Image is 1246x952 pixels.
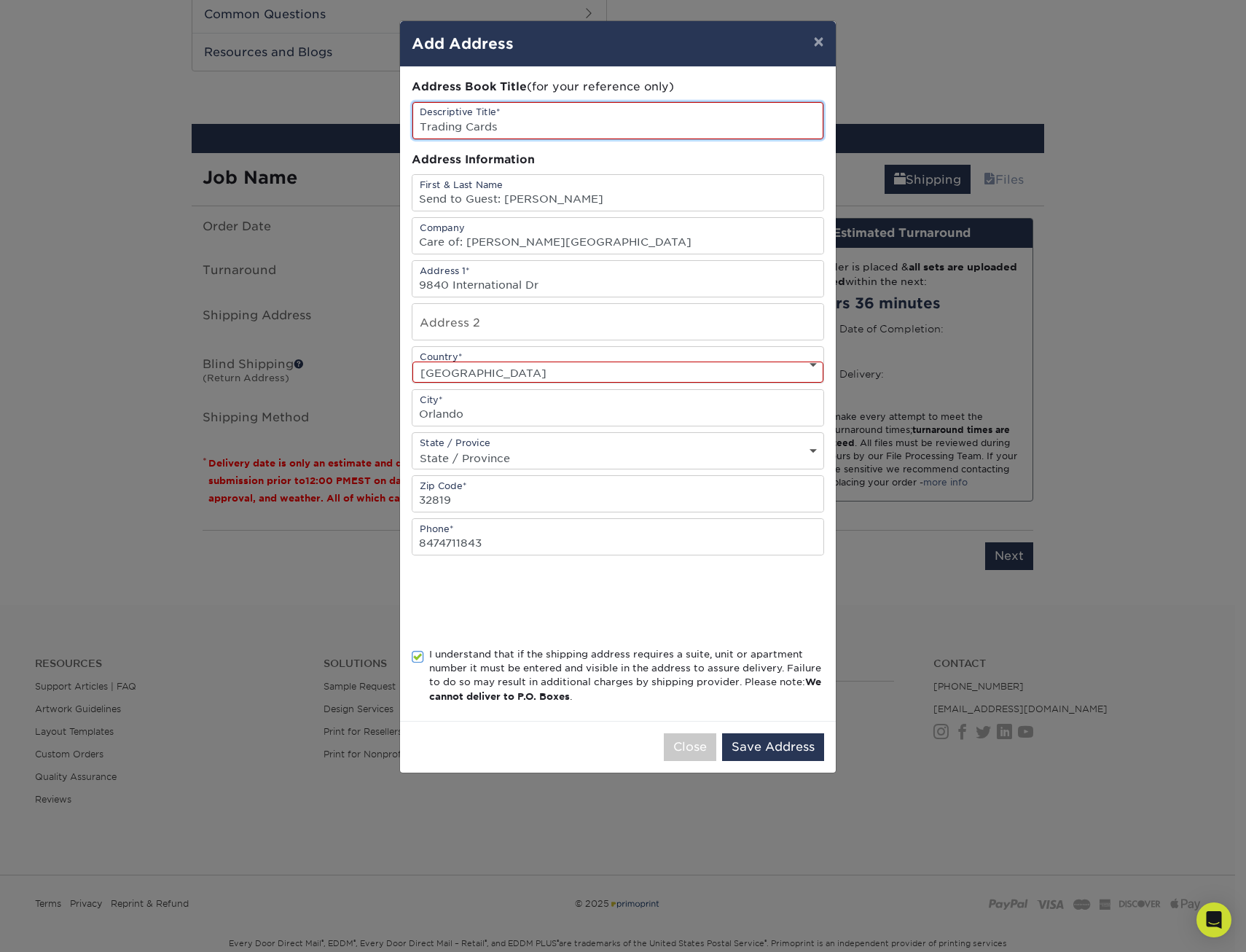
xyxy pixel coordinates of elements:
button: Close [664,733,716,761]
button: × [802,21,835,62]
span: Address Book Title [412,79,527,93]
div: I understand that if the shipping address requires a suite, unit or apartment number it must be e... [429,647,824,704]
div: (for your reference only) [412,79,824,95]
div: Address Information [412,152,824,168]
h4: Add Address [412,33,824,55]
iframe: reCAPTCHA [412,573,633,630]
div: Open Intercom Messenger [1196,902,1231,937]
b: We cannot deliver to P.O. Boxes [429,676,821,701]
button: Save Address [722,733,824,761]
